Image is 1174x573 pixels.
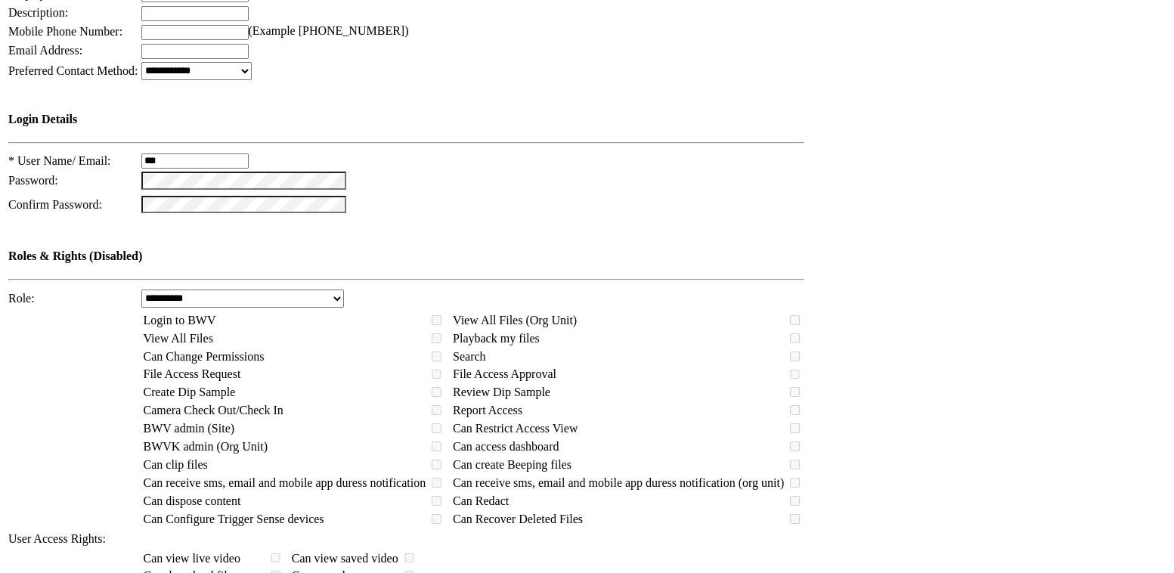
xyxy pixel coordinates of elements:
span: Can create Beeping files [453,458,572,471]
span: Mobile Phone Number: [8,25,122,38]
span: Password: [8,174,58,187]
span: Preferred Contact Method: [8,64,138,77]
h4: Roles & Rights (Disabled) [8,249,804,263]
span: Can view live video [144,552,240,565]
span: BWVK admin (Org Unit) [144,440,268,453]
span: (Example [PHONE_NUMBER]) [249,24,409,37]
span: Can view saved video [292,552,398,565]
span: Confirm Password: [8,198,102,211]
span: Can receive sms, email and mobile app duress notification [144,476,426,489]
span: * User Name/ Email: [8,154,111,167]
span: File Access Approval [453,367,556,380]
span: Can Redact [453,494,509,507]
span: File Access Request [144,367,241,380]
span: Can Recover Deleted Files [453,513,583,525]
span: Can clip files [144,458,208,471]
span: Can Configure Trigger Sense devices [144,513,324,525]
span: Can Restrict Access View [453,422,578,435]
span: View All Files (Org Unit) [453,314,577,327]
h4: Login Details [8,113,804,126]
span: Playback my files [453,332,540,345]
span: Can Change Permissions [144,350,265,363]
span: Can dispose content [144,494,241,507]
span: Search [453,350,486,363]
span: Login to BWV [144,314,216,327]
span: Description: [8,6,68,19]
span: Report Access [453,404,522,417]
td: Role: [8,289,139,308]
span: User Access Rights: [8,532,106,545]
span: Camera Check Out/Check In [144,404,283,417]
span: Can access dashboard [453,440,559,453]
span: View All Files [144,332,213,345]
span: Can receive sms, email and mobile app duress notification (org unit) [453,476,784,489]
span: Create Dip Sample [144,386,236,398]
span: BWV admin (Site) [144,422,235,435]
span: Review Dip Sample [453,386,550,398]
span: Email Address: [8,44,82,57]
